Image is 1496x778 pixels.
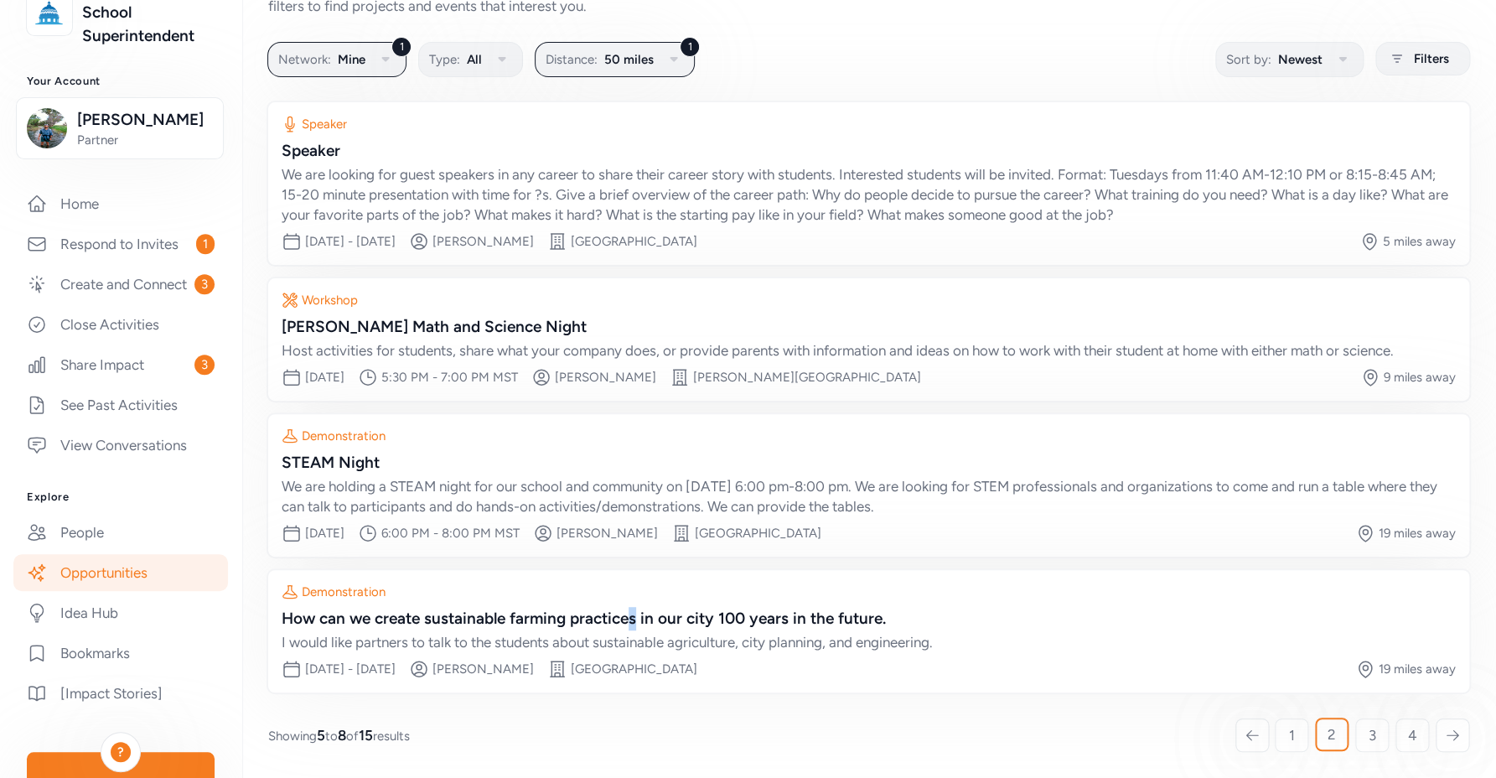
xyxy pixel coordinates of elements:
div: [PERSON_NAME] [432,233,534,250]
span: Mine [338,49,365,70]
button: 1Network:Mine [267,42,406,77]
div: Host activities for students, share what your company does, or provide parents with information a... [282,340,1456,360]
a: Respond to Invites1 [13,226,228,262]
div: 5 miles away [1383,233,1456,250]
span: Newest [1278,49,1323,70]
span: 1 [196,234,215,254]
span: 3 [194,355,215,375]
a: Share Impact3 [13,346,228,383]
span: Type: [429,49,460,70]
span: Partner [77,132,213,148]
div: [PERSON_NAME] Math and Science Night [282,315,1456,339]
div: 6:00 PM - 8:00 PM MST [381,525,520,542]
div: How can we create sustainable farming practices in our city 100 years in the future. [282,607,1456,630]
a: View Conversations [13,427,228,464]
div: 1 [680,37,700,57]
a: Bookmarks [13,635,228,672]
div: We are holding a STEAM night for our school and community on [DATE] 6:00 pm-8:00 pm. We are looki... [282,476,1456,516]
button: 1Distance:50 miles [535,42,695,77]
a: [Impact Stories] [13,675,228,712]
div: [PERSON_NAME] [432,661,534,677]
button: [PERSON_NAME]Partner [16,97,224,159]
span: Showing to of results [268,725,410,745]
span: 3 [194,274,215,294]
div: I would like partners to talk to the students about sustainable agriculture, city planning, and e... [282,632,1456,652]
a: Home [13,185,228,222]
button: Type:All [418,42,523,77]
h3: Your Account [27,75,215,88]
div: 19 miles away [1379,525,1456,542]
span: 1 [1289,725,1295,745]
div: [GEOGRAPHIC_DATA] [695,525,821,542]
div: ? [111,742,131,762]
div: [DATE] [305,525,344,542]
a: Idea Hub [13,594,228,631]
span: 4 [1408,725,1417,745]
a: Close Activities [13,306,228,343]
div: 5:30 PM - 7:00 PM MST [381,369,518,386]
div: [DATE] - [DATE] [305,233,396,250]
span: 15 [359,727,373,744]
a: 3 [1355,718,1389,752]
div: 1 [391,37,412,57]
div: 9 miles away [1384,369,1456,386]
span: [PERSON_NAME] [77,108,213,132]
div: Speaker [282,139,1456,163]
div: Speaker [302,116,347,132]
div: [DATE] - [DATE] [305,661,396,677]
div: [GEOGRAPHIC_DATA] [571,233,697,250]
div: [PERSON_NAME][GEOGRAPHIC_DATA] [693,369,921,386]
span: Filters [1414,49,1449,69]
a: Create and Connect3 [13,266,228,303]
div: We are looking for guest speakers in any career to share their career story with students. Intere... [282,164,1456,225]
span: 50 miles [604,49,654,70]
div: [GEOGRAPHIC_DATA] [571,661,697,677]
div: Workshop [302,292,358,309]
span: 2 [1328,724,1336,744]
a: Opportunities [13,554,228,591]
div: [PERSON_NAME] [556,525,658,542]
div: Demonstration [302,428,386,444]
a: People [13,514,228,551]
span: All [467,49,482,70]
span: 3 [1369,725,1376,745]
button: Sort by:Newest [1215,42,1364,77]
span: 5 [317,727,325,744]
span: Sort by: [1226,49,1271,70]
span: Network: [278,49,331,70]
div: [PERSON_NAME] [555,369,656,386]
div: STEAM Night [282,451,1456,475]
span: 8 [338,727,346,744]
div: Demonstration [302,583,386,600]
a: See Past Activities [13,386,228,423]
a: 4 [1395,718,1429,752]
a: 1 [1275,718,1308,752]
div: [DATE] [305,369,344,386]
h3: Explore [27,490,215,504]
span: Distance: [546,49,598,70]
div: 19 miles away [1379,661,1456,677]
